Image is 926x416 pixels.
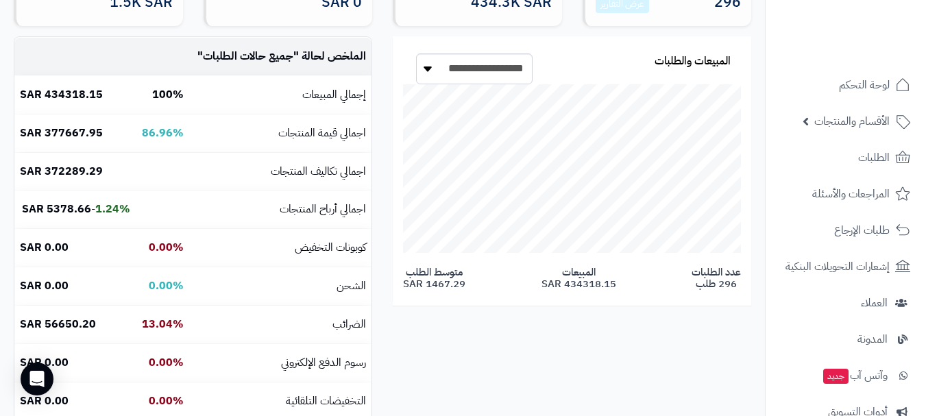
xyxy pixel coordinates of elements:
b: 100% [152,86,184,103]
span: لوحة التحكم [839,75,890,95]
b: 56650.20 SAR [20,316,96,332]
td: اجمالي تكاليف المنتجات [189,153,371,191]
b: 0.00% [149,278,184,294]
b: 0.00% [149,393,184,409]
span: جديد [823,369,849,384]
span: متوسط الطلب 1467.29 SAR [403,267,465,289]
a: العملاء [774,286,918,319]
td: كوبونات التخفيض [189,229,371,267]
img: logo-2.png [833,38,913,67]
b: 372289.29 SAR [20,163,103,180]
td: إجمالي المبيعات [189,76,371,114]
h3: المبيعات والطلبات [655,56,731,68]
a: الطلبات [774,141,918,174]
b: 434318.15 SAR [20,86,103,103]
b: 0.00 SAR [20,278,69,294]
span: إشعارات التحويلات البنكية [785,257,890,276]
a: المراجعات والأسئلة [774,178,918,210]
b: 1.24% [95,201,130,217]
b: 5378.66 SAR [22,201,91,217]
td: الضرائب [189,306,371,343]
b: 86.96% [142,125,184,141]
td: اجمالي قيمة المنتجات [189,114,371,152]
b: 0.00 SAR [20,393,69,409]
td: اجمالي أرباح المنتجات [189,191,371,228]
td: الملخص لحالة " " [189,38,371,75]
span: جميع حالات الطلبات [203,48,293,64]
span: وآتس آب [822,366,888,385]
div: Open Intercom Messenger [21,363,53,395]
b: 0.00% [149,354,184,371]
b: 0.00 SAR [20,354,69,371]
span: الطلبات [858,148,890,167]
span: المراجعات والأسئلة [812,184,890,204]
td: - [14,191,136,228]
b: 13.04% [142,316,184,332]
td: الشحن [189,267,371,305]
a: وآتس آبجديد [774,359,918,392]
span: طلبات الإرجاع [834,221,890,240]
span: المدونة [857,330,888,349]
a: طلبات الإرجاع [774,214,918,247]
span: الأقسام والمنتجات [814,112,890,131]
a: إشعارات التحويلات البنكية [774,250,918,283]
span: عدد الطلبات 296 طلب [692,267,741,289]
a: المدونة [774,323,918,356]
b: 377667.95 SAR [20,125,103,141]
b: 0.00% [149,239,184,256]
td: رسوم الدفع الإلكتروني [189,344,371,382]
a: لوحة التحكم [774,69,918,101]
b: 0.00 SAR [20,239,69,256]
span: العملاء [861,293,888,313]
span: المبيعات 434318.15 SAR [541,267,616,289]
